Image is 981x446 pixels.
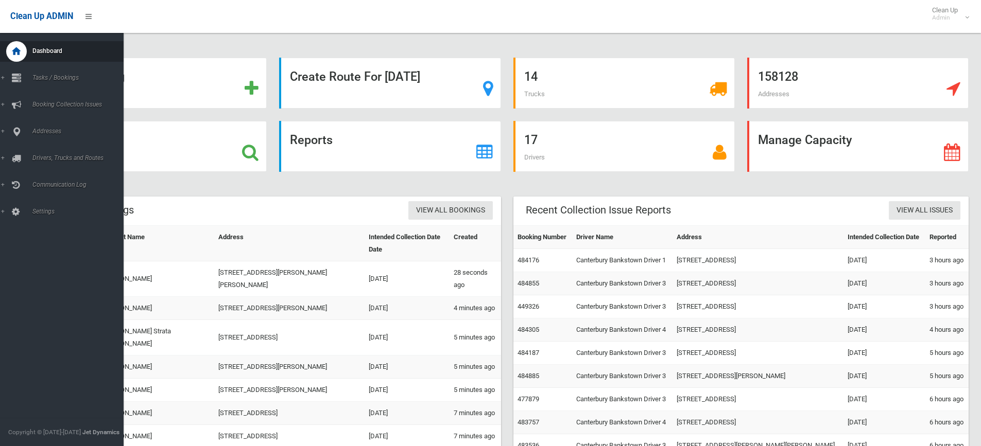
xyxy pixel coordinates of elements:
th: Reported [925,226,969,249]
span: Booking Collection Issues [29,101,131,108]
td: [STREET_ADDRESS] [673,411,844,434]
td: [STREET_ADDRESS][PERSON_NAME] [214,355,364,379]
td: [PERSON_NAME] Strata [PERSON_NAME] [98,320,215,355]
span: Communication Log [29,181,131,188]
td: 7 minutes ago [450,402,501,425]
td: 3 hours ago [925,295,969,318]
td: Canterbury Bankstown Driver 4 [572,318,673,342]
td: Canterbury Bankstown Driver 3 [572,342,673,365]
td: [PERSON_NAME] [98,261,215,297]
th: Address [673,226,844,249]
td: [STREET_ADDRESS][PERSON_NAME] [214,297,364,320]
strong: 158128 [758,69,798,84]
td: [STREET_ADDRESS] [673,272,844,295]
span: Clean Up ADMIN [10,11,73,21]
td: [PERSON_NAME] [98,355,215,379]
td: 5 minutes ago [450,320,501,355]
td: 5 minutes ago [450,355,501,379]
a: 477879 [518,395,539,403]
td: 5 hours ago [925,342,969,365]
th: Booking Number [513,226,572,249]
a: Manage Capacity [747,121,969,172]
th: Contact Name [98,226,215,261]
th: Intended Collection Date Date [365,226,450,261]
span: Drivers, Trucks and Routes [29,154,131,162]
strong: 17 [524,133,538,147]
td: [DATE] [844,342,925,365]
td: [STREET_ADDRESS][PERSON_NAME] [673,365,844,388]
span: Clean Up [927,6,968,22]
td: 4 minutes ago [450,297,501,320]
td: [DATE] [844,249,925,272]
strong: Create Route For [DATE] [290,69,420,84]
span: Tasks / Bookings [29,74,131,81]
td: [STREET_ADDRESS] [673,318,844,342]
a: 17 Drivers [513,121,735,172]
td: [DATE] [365,261,450,297]
td: [DATE] [844,388,925,411]
td: Canterbury Bankstown Driver 3 [572,295,673,318]
td: Canterbury Bankstown Driver 3 [572,272,673,295]
td: 5 minutes ago [450,379,501,402]
th: Intended Collection Date [844,226,925,249]
td: [DATE] [844,295,925,318]
td: [STREET_ADDRESS] [673,249,844,272]
td: 6 hours ago [925,411,969,434]
small: Admin [932,14,958,22]
td: 3 hours ago [925,249,969,272]
a: View All Issues [889,201,960,220]
th: Address [214,226,364,261]
strong: Manage Capacity [758,133,852,147]
a: 449326 [518,302,539,310]
a: 158128 Addresses [747,58,969,109]
span: Addresses [758,90,789,98]
a: Search [45,121,267,172]
a: Add Booking [45,58,267,109]
span: Trucks [524,90,545,98]
td: Canterbury Bankstown Driver 3 [572,388,673,411]
a: 484305 [518,326,539,333]
td: [DATE] [844,272,925,295]
td: 4 hours ago [925,318,969,342]
td: 6 hours ago [925,388,969,411]
td: [STREET_ADDRESS][PERSON_NAME][PERSON_NAME] [214,261,364,297]
strong: Reports [290,133,333,147]
span: Addresses [29,128,131,135]
a: Create Route For [DATE] [279,58,501,109]
td: [DATE] [844,365,925,388]
span: Copyright © [DATE]-[DATE] [8,429,81,436]
td: [DATE] [365,297,450,320]
td: [DATE] [365,320,450,355]
a: 483757 [518,418,539,426]
td: [DATE] [844,318,925,342]
a: 484885 [518,372,539,380]
td: 5 hours ago [925,365,969,388]
td: [DATE] [365,379,450,402]
span: Drivers [524,153,545,161]
td: [STREET_ADDRESS] [673,295,844,318]
th: Created [450,226,501,261]
td: [STREET_ADDRESS] [673,342,844,365]
span: Settings [29,208,131,215]
td: [PERSON_NAME] [98,297,215,320]
td: [DATE] [844,411,925,434]
a: Reports [279,121,501,172]
td: [STREET_ADDRESS] [673,388,844,411]
span: Dashboard [29,47,131,55]
strong: Jet Dynamics [82,429,119,436]
td: [DATE] [365,402,450,425]
td: 28 seconds ago [450,261,501,297]
a: 14 Trucks [513,58,735,109]
td: [STREET_ADDRESS] [214,320,364,355]
td: [PERSON_NAME] [98,379,215,402]
td: Canterbury Bankstown Driver 3 [572,365,673,388]
td: Canterbury Bankstown Driver 4 [572,411,673,434]
td: [DATE] [365,355,450,379]
a: 484176 [518,256,539,264]
td: 3 hours ago [925,272,969,295]
td: [PERSON_NAME] [98,402,215,425]
header: Recent Collection Issue Reports [513,200,683,220]
td: [STREET_ADDRESS][PERSON_NAME] [214,379,364,402]
th: Driver Name [572,226,673,249]
td: [STREET_ADDRESS] [214,402,364,425]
